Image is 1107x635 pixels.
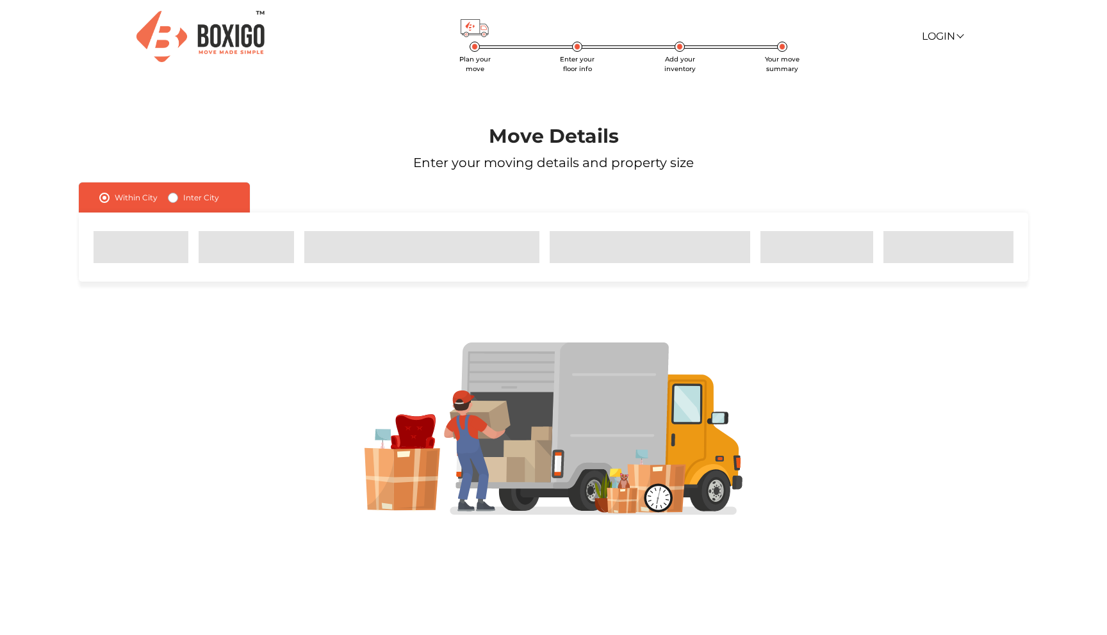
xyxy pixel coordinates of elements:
[922,30,963,42] a: Login
[183,190,219,205] label: Inter City
[459,55,491,73] span: Plan your move
[136,11,265,61] img: Boxigo
[44,125,1063,148] h1: Move Details
[115,190,158,205] label: Within City
[44,153,1063,172] p: Enter your moving details and property size
[560,55,594,73] span: Enter your floor info
[765,55,799,73] span: Your move summary
[664,55,696,73] span: Add your inventory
